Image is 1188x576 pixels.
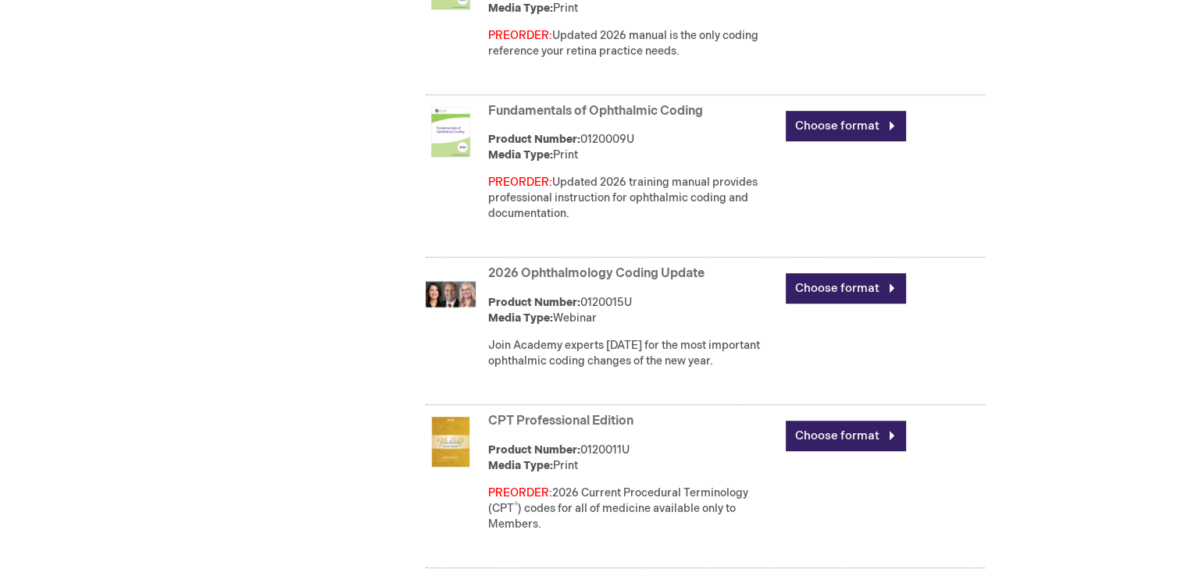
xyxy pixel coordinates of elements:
img: Fundamentals of Ophthalmic Coding [426,107,476,157]
p: Updated 2026 manual is the only coding reference your retina practice needs. [488,28,778,59]
div: 0120015U Webinar [488,295,778,326]
div: Join Academy experts [DATE] for the most important ophthalmic coding changes of the new year. [488,338,778,369]
strong: Media Type: [488,459,553,472]
img: CPT Professional Edition [426,417,476,467]
font: PREORDER: [488,29,552,42]
p: Updated 2026 training manual provides professional instruction for ophthalmic coding and document... [488,175,778,222]
a: Choose format [786,111,906,141]
strong: Media Type: [488,148,553,162]
a: Choose format [786,421,906,451]
strong: Media Type: [488,311,553,325]
div: 0120011U Print [488,443,778,474]
font: PREORDER: [488,486,552,500]
strong: Product Number: [488,296,580,309]
strong: Product Number: [488,443,580,457]
a: 2026 Ophthalmology Coding Update [488,266,705,281]
p: 2026 Current Procedural Terminology (CPT ) codes for all of medicine available only to Members. [488,485,778,532]
a: Fundamentals of Ophthalmic Coding [488,104,703,119]
font: PREORDER: [488,176,552,189]
a: CPT Professional Edition [488,414,633,428]
a: Choose format [786,273,906,304]
div: 0120009U Print [488,132,778,163]
img: 2026 Ophthalmology Coding Update [426,269,476,319]
strong: Media Type: [488,2,553,15]
sup: ® [514,501,518,510]
strong: Product Number: [488,133,580,146]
